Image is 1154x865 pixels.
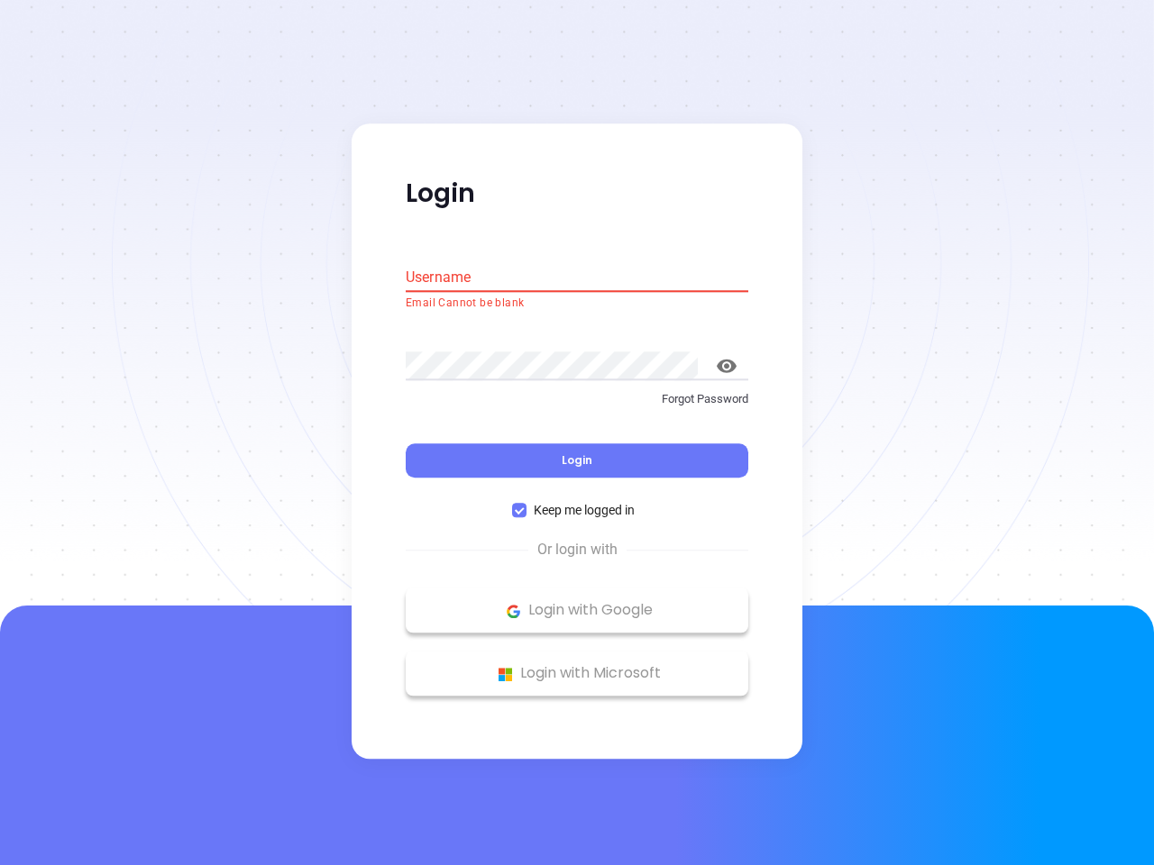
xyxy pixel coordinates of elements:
span: Or login with [528,540,627,561]
button: Microsoft Logo Login with Microsoft [406,651,748,697]
button: Login [406,444,748,478]
p: Login [406,178,748,210]
img: Google Logo [502,600,525,623]
a: Forgot Password [406,390,748,423]
p: Forgot Password [406,390,748,408]
button: toggle password visibility [705,344,748,387]
button: Google Logo Login with Google [406,588,748,633]
img: Microsoft Logo [494,663,517,686]
span: Keep me logged in [527,501,642,521]
p: Email Cannot be blank [406,295,748,313]
p: Login with Google [415,597,739,624]
p: Login with Microsoft [415,660,739,687]
span: Login [562,453,592,469]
